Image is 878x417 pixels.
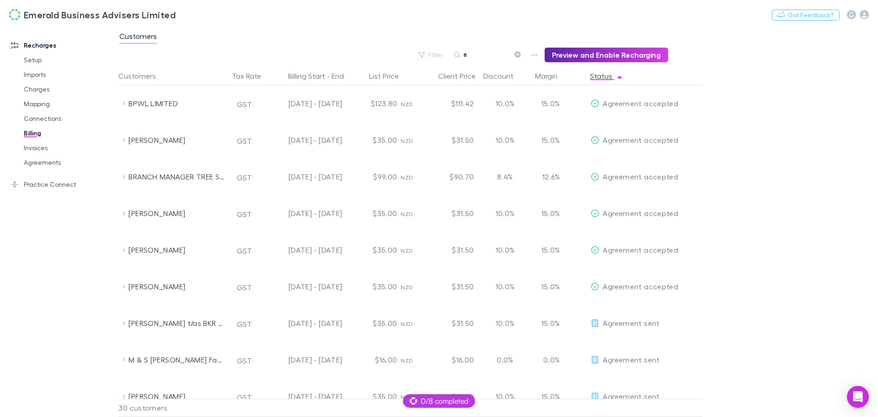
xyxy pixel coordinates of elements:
div: 10.0% [477,122,532,158]
div: 10.0% [477,85,532,122]
button: GST [233,207,256,222]
div: [PERSON_NAME]GST[DATE] - [DATE]$35.00NZD$31.5010.0%15.0%EditAgreement accepted [118,195,707,232]
button: GST [233,280,256,295]
span: Agreement sent [603,355,659,364]
a: Mapping [15,97,123,111]
div: BRANCH MANAGER TREE SERVICES BOP LIMITEDGST[DATE] - [DATE]$99.00NZD$90.708.4%12.6%EditAgreement a... [118,158,707,195]
div: BRANCH MANAGER TREE SERVICES BOP LIMITED [128,158,225,195]
a: Practice Connect [2,177,123,192]
div: $99.00 [346,158,401,195]
button: Filter [414,49,449,60]
button: Margin [535,67,568,85]
p: 0.0% [536,354,560,365]
button: Client Price [438,67,487,85]
div: $31.50 [423,378,477,415]
a: Connections [15,111,123,126]
a: Billing [15,126,123,141]
span: Agreement accepted [603,209,678,217]
div: [PERSON_NAME]GST[DATE] - [DATE]$35.00NZD$31.5010.0%15.0%EditAgreement accepted [118,268,707,305]
div: [PERSON_NAME] t/as BKR Plus [128,305,225,341]
div: [PERSON_NAME] [128,268,225,305]
div: [DATE] - [DATE] [267,195,342,232]
button: Status [590,67,623,85]
div: $35.00 [346,378,401,415]
div: $31.50 [423,232,477,268]
button: Billing Start - End [288,67,355,85]
p: 15.0% [536,208,560,219]
div: [DATE] - [DATE] [267,341,342,378]
div: $35.00 [346,122,401,158]
span: Agreement accepted [603,172,678,181]
span: Agreement sent [603,319,659,327]
span: Agreement sent [603,392,659,401]
div: 0.0% [477,341,532,378]
a: Charges [15,82,123,97]
button: Got Feedback? [772,10,840,21]
a: Recharges [2,38,123,53]
span: Agreement accepted [603,99,678,108]
p: 15.0% [536,135,560,146]
div: [DATE] - [DATE] [267,158,342,195]
div: 10.0% [477,378,532,415]
span: NZD [401,211,413,217]
div: 8.4% [477,158,532,195]
div: [DATE] - [DATE] [267,305,342,341]
span: NZD [401,137,413,144]
p: 15.0% [536,98,560,109]
div: $111.42 [423,85,477,122]
div: $35.00 [346,195,401,232]
a: Invoices [15,141,123,155]
p: 12.6% [536,171,560,182]
div: [DATE] - [DATE] [267,268,342,305]
p: 15.0% [536,391,560,402]
div: $16.00 [346,341,401,378]
img: Emerald Business Advisers Limited's Logo [9,9,20,20]
span: NZD [401,247,413,254]
button: GST [233,317,256,331]
div: [PERSON_NAME]GST[DATE] - [DATE]$35.00NZD$31.5010.0%15.0%EditAgreement accepted [118,122,707,158]
button: List Price [369,67,410,85]
div: [PERSON_NAME] [128,378,225,415]
button: Preview and Enable Recharging [545,48,668,62]
div: [PERSON_NAME]GST[DATE] - [DATE]$35.00NZD$31.5010.0%15.0%EditAgreement sent [118,378,707,415]
div: BPWL LIMITEDGST[DATE] - [DATE]$123.80NZD$111.4210.0%15.0%EditAgreement accepted [118,85,707,122]
button: GST [233,134,256,148]
div: [DATE] - [DATE] [267,85,342,122]
button: GST [233,390,256,405]
div: 10.0% [477,305,532,341]
div: [PERSON_NAME] [128,122,225,158]
span: Agreement accepted [603,245,678,254]
span: NZD [401,174,413,181]
p: 15.0% [536,318,560,329]
button: GST [233,97,256,112]
div: 10.0% [477,232,532,268]
button: GST [233,170,256,185]
div: Tax Rate [232,67,272,85]
div: $31.50 [423,305,477,341]
p: 15.0% [536,281,560,292]
div: [PERSON_NAME] [128,195,225,232]
button: Discount [483,67,525,85]
div: M & S [PERSON_NAME] Family Trust [128,341,225,378]
div: 10.0% [477,268,532,305]
button: GST [233,244,256,258]
div: BPWL LIMITED [128,85,225,122]
div: [DATE] - [DATE] [267,378,342,415]
div: [PERSON_NAME] [128,232,225,268]
a: Emerald Business Advisers Limited [4,4,181,26]
span: NZD [401,284,413,291]
div: [DATE] - [DATE] [267,232,342,268]
div: 30 customers [118,399,228,417]
div: $35.00 [346,268,401,305]
a: Agreements [15,155,123,170]
span: NZD [401,320,413,327]
div: [DATE] - [DATE] [267,122,342,158]
a: Imports [15,67,123,82]
span: NZD [401,101,413,108]
span: Agreement accepted [603,135,678,144]
div: $35.00 [346,305,401,341]
div: $31.50 [423,122,477,158]
div: $16.00 [423,341,477,378]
